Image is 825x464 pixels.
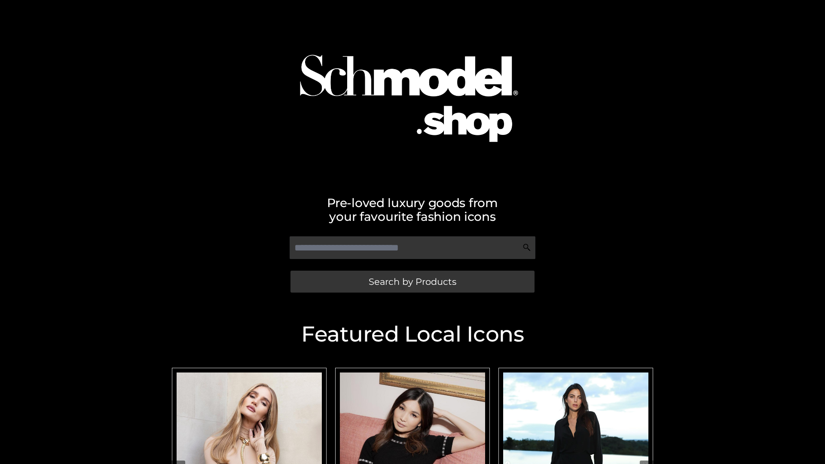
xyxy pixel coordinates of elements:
h2: Featured Local Icons​ [168,324,657,345]
img: Search Icon [522,243,531,252]
h2: Pre-loved luxury goods from your favourite fashion icons [168,196,657,223]
span: Search by Products [369,277,456,286]
a: Search by Products [290,271,535,293]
